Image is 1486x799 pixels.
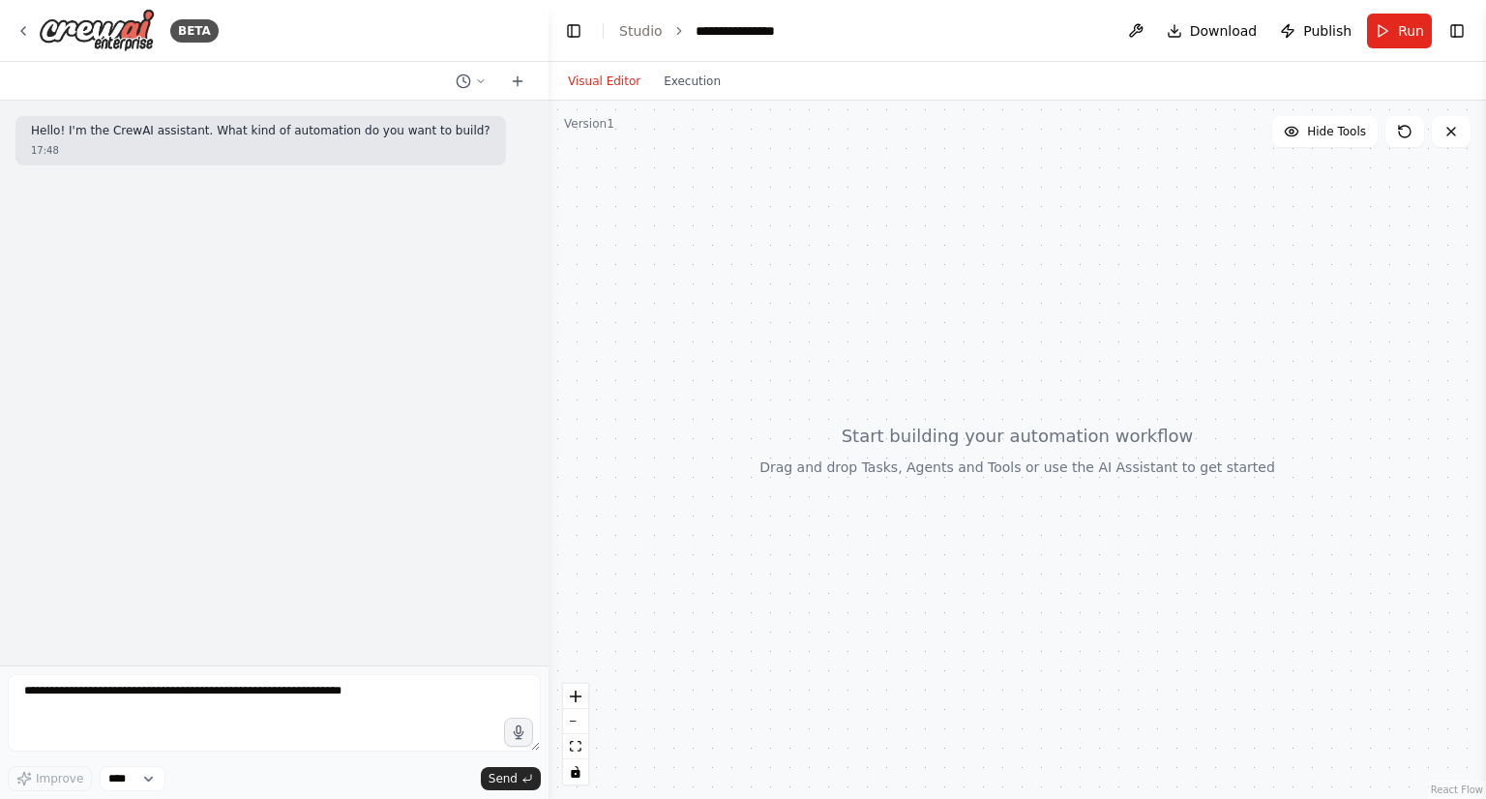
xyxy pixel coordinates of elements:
[504,718,533,747] button: Click to speak your automation idea
[1367,14,1432,48] button: Run
[1431,784,1483,795] a: React Flow attribution
[1443,17,1471,44] button: Show right sidebar
[1303,21,1352,41] span: Publish
[36,771,83,786] span: Improve
[560,17,587,44] button: Hide left sidebar
[563,684,588,709] button: zoom in
[1398,21,1424,41] span: Run
[564,116,614,132] div: Version 1
[1190,21,1258,41] span: Download
[489,771,518,786] span: Send
[1272,14,1359,48] button: Publish
[619,23,663,39] a: Studio
[619,21,775,41] nav: breadcrumb
[563,684,588,784] div: React Flow controls
[448,70,494,93] button: Switch to previous chat
[652,70,732,93] button: Execution
[481,767,541,790] button: Send
[1272,116,1378,147] button: Hide Tools
[39,9,155,52] img: Logo
[563,759,588,784] button: toggle interactivity
[563,734,588,759] button: fit view
[31,124,490,139] p: Hello! I'm the CrewAI assistant. What kind of automation do you want to build?
[1159,14,1265,48] button: Download
[8,766,92,791] button: Improve
[502,70,533,93] button: Start a new chat
[563,709,588,734] button: zoom out
[31,143,490,158] div: 17:48
[1307,124,1366,139] span: Hide Tools
[170,19,219,43] div: BETA
[556,70,652,93] button: Visual Editor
